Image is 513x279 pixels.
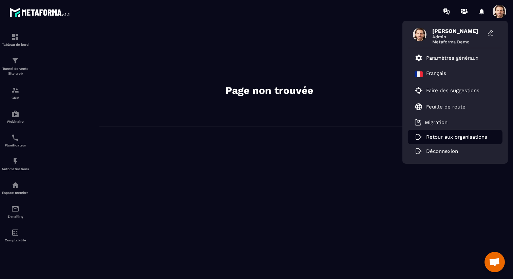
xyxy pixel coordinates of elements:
[2,215,29,218] p: E-mailing
[415,86,487,95] a: Faire des suggestions
[11,33,19,41] img: formation
[2,81,29,105] a: formationformationCRM
[2,28,29,52] a: formationformationTableau de bord
[432,34,483,39] span: Admin
[2,143,29,147] p: Planificateur
[432,39,483,44] span: Metaforma Demo
[426,134,487,140] p: Retour aux organisations
[11,86,19,94] img: formation
[2,96,29,100] p: CRM
[2,66,29,76] p: Tunnel de vente Site web
[426,70,446,78] p: Français
[2,120,29,123] p: Webinaire
[2,176,29,200] a: automationsautomationsEspace membre
[425,119,448,125] p: Migration
[415,54,478,62] a: Paramètres généraux
[11,228,19,237] img: accountant
[2,105,29,128] a: automationsautomationsWebinaire
[426,87,479,94] p: Faire des suggestions
[2,200,29,223] a: emailemailE-mailing
[11,205,19,213] img: email
[432,28,483,34] span: [PERSON_NAME]
[415,103,465,111] a: Feuille de route
[415,119,448,126] a: Migration
[2,43,29,46] p: Tableau de bord
[2,152,29,176] a: automationsautomationsAutomatisations
[2,238,29,242] p: Comptabilité
[11,157,19,165] img: automations
[11,110,19,118] img: automations
[426,55,478,61] p: Paramètres généraux
[2,128,29,152] a: schedulerschedulerPlanificateur
[11,134,19,142] img: scheduler
[415,134,487,140] a: Retour aux organisations
[484,252,505,272] div: Ouvrir le chat
[11,181,19,189] img: automations
[2,52,29,81] a: formationformationTunnel de vente Site web
[11,57,19,65] img: formation
[167,84,371,97] h2: Page non trouvée
[426,104,465,110] p: Feuille de route
[2,223,29,247] a: accountantaccountantComptabilité
[9,6,71,18] img: logo
[426,148,458,154] p: Déconnexion
[2,191,29,195] p: Espace membre
[2,167,29,171] p: Automatisations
